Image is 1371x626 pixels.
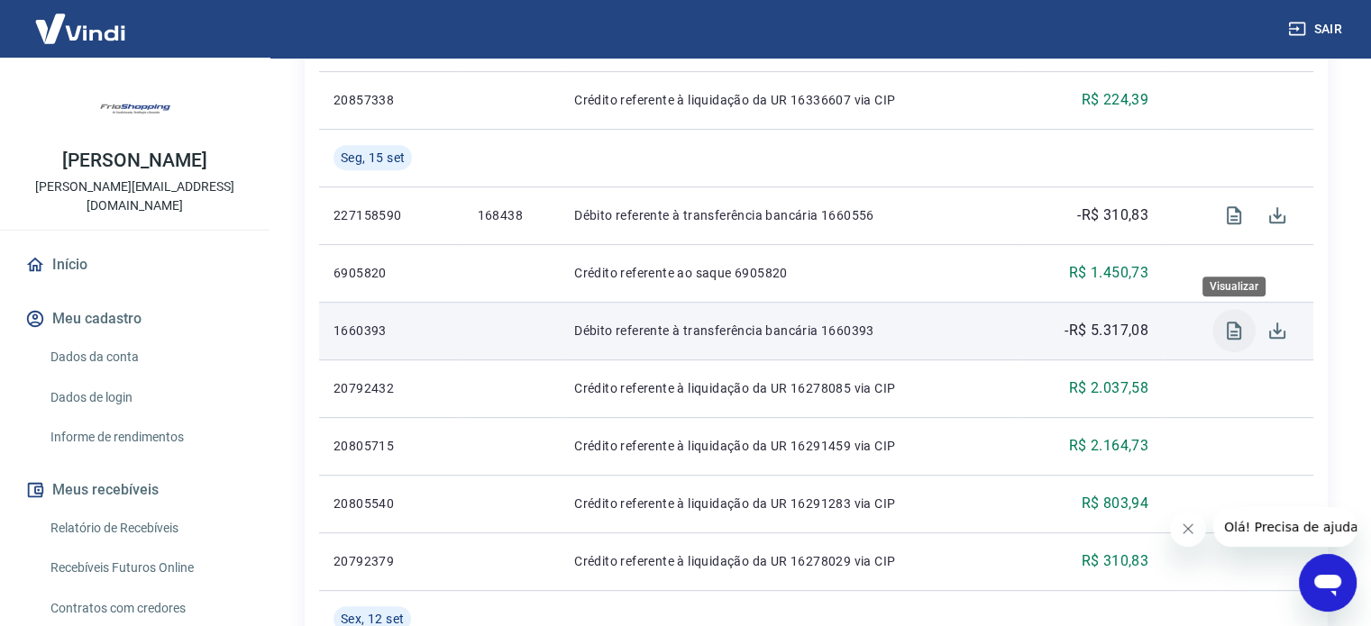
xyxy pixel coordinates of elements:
span: Visualizar [1212,194,1256,237]
span: Download [1256,194,1299,237]
p: 20857338 [334,91,449,109]
span: Download [1256,309,1299,352]
p: Débito referente à transferência bancária 1660556 [574,206,1001,224]
p: Crédito referente ao saque 6905820 [574,264,1001,282]
a: Informe de rendimentos [43,419,248,456]
p: Crédito referente à liquidação da UR 16278085 via CIP [574,379,1001,397]
p: -R$ 310,83 [1077,204,1148,226]
p: R$ 803,94 [1081,493,1148,514]
p: 20792432 [334,379,449,397]
p: Crédito referente à liquidação da UR 16278029 via CIP [574,552,1001,570]
span: Olá! Precisa de ajuda? [11,13,151,27]
p: R$ 2.037,58 [1069,377,1148,399]
p: 20805540 [334,494,449,513]
a: Dados da conta [43,339,248,376]
iframe: Mensagem da empresa [1213,507,1357,547]
button: Sair [1284,13,1349,46]
p: R$ 224,39 [1081,89,1148,111]
p: Crédito referente à liquidação da UR 16336607 via CIP [574,91,1001,109]
p: [PERSON_NAME][EMAIL_ADDRESS][DOMAIN_NAME] [14,177,255,215]
p: 20792379 [334,552,449,570]
p: 20805715 [334,437,449,455]
span: Visualizar [1212,309,1256,352]
p: Crédito referente à liquidação da UR 16291283 via CIP [574,494,1001,513]
a: Recebíveis Futuros Online [43,549,248,586]
p: [PERSON_NAME] [62,151,206,170]
p: R$ 2.164,73 [1069,435,1148,457]
p: Débito referente à transferência bancária 1660393 [574,322,1001,340]
a: Relatório de Recebíveis [43,510,248,547]
p: 168438 [478,206,545,224]
p: -R$ 5.317,08 [1065,320,1148,341]
p: R$ 1.450,73 [1069,262,1148,284]
p: 227158590 [334,206,449,224]
button: Meu cadastro [22,299,248,339]
iframe: Botão para abrir a janela de mensagens [1299,554,1357,612]
p: R$ 310,83 [1081,550,1148,572]
button: Meus recebíveis [22,470,248,510]
p: 1660393 [334,322,449,340]
div: Visualizar [1202,277,1266,296]
iframe: Fechar mensagem [1170,511,1206,547]
p: 6905820 [334,264,449,282]
a: Dados de login [43,379,248,416]
p: Crédito referente à liquidação da UR 16291459 via CIP [574,437,1001,455]
img: Vindi [22,1,139,56]
span: Seg, 15 set [341,149,405,167]
a: Início [22,245,248,285]
img: 05b3cb34-28e8-4073-b7ee-254a923d4c8c.jpeg [99,72,171,144]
